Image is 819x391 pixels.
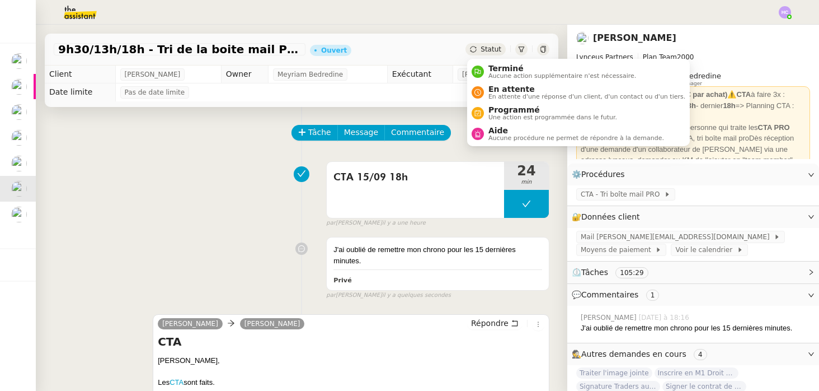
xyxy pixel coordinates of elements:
span: En attente d'une réponse d'un client, d'un contact ou d'un tiers. [488,94,685,100]
span: il y a une heure [382,218,426,228]
span: Procédures [581,170,625,179]
div: [PERSON_NAME], [158,355,544,366]
span: Commentaires [581,290,638,299]
button: Répondre [467,317,523,329]
div: J'ai oublié de remettre mon chrono pour les 15 dernières minutes. [333,244,542,266]
span: Aucune procédure ne permet de répondre à la demande. [488,135,664,141]
span: CTA 15/09 18h [333,169,497,186]
span: Moyens de paiement [581,244,655,255]
span: Commentaire [391,126,444,139]
span: Aucune action supplémentaire n'est nécessaire. [488,73,636,79]
img: users%2Fa6PbEmLwvGXylUqKytRPpDpAx153%2Favatar%2Ffanny.png [11,156,27,171]
span: Tâche [308,126,331,139]
span: Aide [488,126,664,135]
button: Message [337,125,385,141]
img: users%2Fa6PbEmLwvGXylUqKytRPpDpAx153%2Favatar%2Ffanny.png [11,53,27,69]
div: Les sont faits. [158,377,544,388]
span: Plan Team [643,53,677,61]
span: [DATE] à 18:16 [639,313,691,323]
span: 🕵️ [572,350,712,359]
span: 2000 [677,53,694,61]
span: par [326,218,336,228]
div: ⚙️Procédures [567,164,819,185]
div: 🔐Données client [567,206,819,228]
span: Traiter l'image jointe [576,367,652,379]
span: min [504,178,549,187]
span: Autres demandes en cours [581,350,686,359]
span: Mail [PERSON_NAME][EMAIL_ADDRESS][DOMAIN_NAME] [581,231,774,243]
span: [PERSON_NAME] [581,313,639,323]
span: Programmé [488,105,617,114]
span: 9h30/13h/18h - Tri de la boite mail PRO - 12 septembre 2025 [58,44,301,55]
small: [PERSON_NAME] [326,218,426,228]
div: ⏲️Tâches 105:29 [567,262,819,283]
span: Données client [581,212,640,221]
button: Commentaire [384,125,451,141]
strong: CTA [736,90,751,99]
div: ⚠️ à faire 3x : premier envoi à - deuxième - dernier => Planning CTA : [581,89,806,122]
img: users%2FTDxDvmCjFdN3QFePFNGdQUcJcQk1%2Favatar%2F0cfb3a67-8790-4592-a9ec-92226c678442 [11,181,27,197]
span: Statut [481,45,501,53]
td: Client [45,66,115,83]
strong: 18h [723,101,735,110]
h4: CTA [158,334,544,350]
span: En attente [488,85,685,94]
span: 💬 [572,290,663,299]
span: [PERSON_NAME] [462,69,518,80]
span: Tâches [581,268,608,277]
span: 24 [504,164,549,178]
strong: CTA PRO [758,123,790,132]
span: Pas de date limite [125,87,185,98]
a: [PERSON_NAME] [593,32,676,43]
img: svg [779,6,791,18]
small: [PERSON_NAME] [326,291,451,300]
img: users%2FWH1OB8fxGAgLOjAz1TtlPPgOcGL2%2Favatar%2F32e28291-4026-4208-b892-04f74488d877 [11,207,27,222]
span: Terminé [488,64,636,73]
span: Répondre [471,318,509,329]
img: users%2Fvjxz7HYmGaNTSE4yF5W2mFwJXra2%2Favatar%2Ff3aef901-807b-4123-bf55-4aed7c5d6af5 [11,104,27,120]
button: Tâche [291,125,338,141]
span: Une action est programmée dans le futur. [488,114,617,120]
img: users%2FTDxDvmCjFdN3QFePFNGdQUcJcQk1%2Favatar%2F0cfb3a67-8790-4592-a9ec-92226c678442 [576,32,589,44]
span: Message [344,126,378,139]
img: users%2FSclkIUIAuBOhhDrbgjtrSikBoD03%2Favatar%2F48cbc63d-a03d-4817-b5bf-7f7aeed5f2a9 [11,79,27,95]
td: Owner [221,66,268,83]
span: CTA - Tri boîte mail PRO [581,189,664,200]
img: users%2FTDxDvmCjFdN3QFePFNGdQUcJcQk1%2Favatar%2F0cfb3a67-8790-4592-a9ec-92226c678442 [11,130,27,146]
span: Lynceus Partners [576,53,633,61]
nz-tag: 1 [646,290,660,301]
div: Ouvert [321,47,347,54]
div: Notifications Trello : forker sur CTA, tri boîte mail proDès réception d'une demande d'un collabo... [581,133,806,166]
a: CTA [170,378,183,387]
nz-tag: 105:29 [615,267,648,278]
span: ⏲️ [572,268,657,277]
span: Inscrire en M1 Droit des affaires [655,367,738,379]
div: 💬Commentaires 1 [567,284,819,306]
td: Exécutant [387,66,453,83]
div: 🕵️Autres demandes en cours 4 [567,343,819,365]
b: Privé [333,277,351,284]
span: ⚙️ [572,168,630,181]
a: [PERSON_NAME] [240,319,305,329]
span: Meyriam Bedredine [277,69,343,80]
span: par [326,291,336,300]
span: 🔐 [572,211,644,224]
td: Date limite [45,83,115,101]
div: ✅ attribuer à la personne qui traite les [581,122,806,133]
span: [PERSON_NAME] [125,69,181,80]
a: [PERSON_NAME] [158,319,223,329]
div: J'ai oublié de remettre mon chrono pour les 15 dernières minutes. [581,323,810,334]
nz-tag: 4 [694,349,707,360]
span: Voir le calendrier [675,244,736,255]
span: il y a quelques secondes [382,291,451,300]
